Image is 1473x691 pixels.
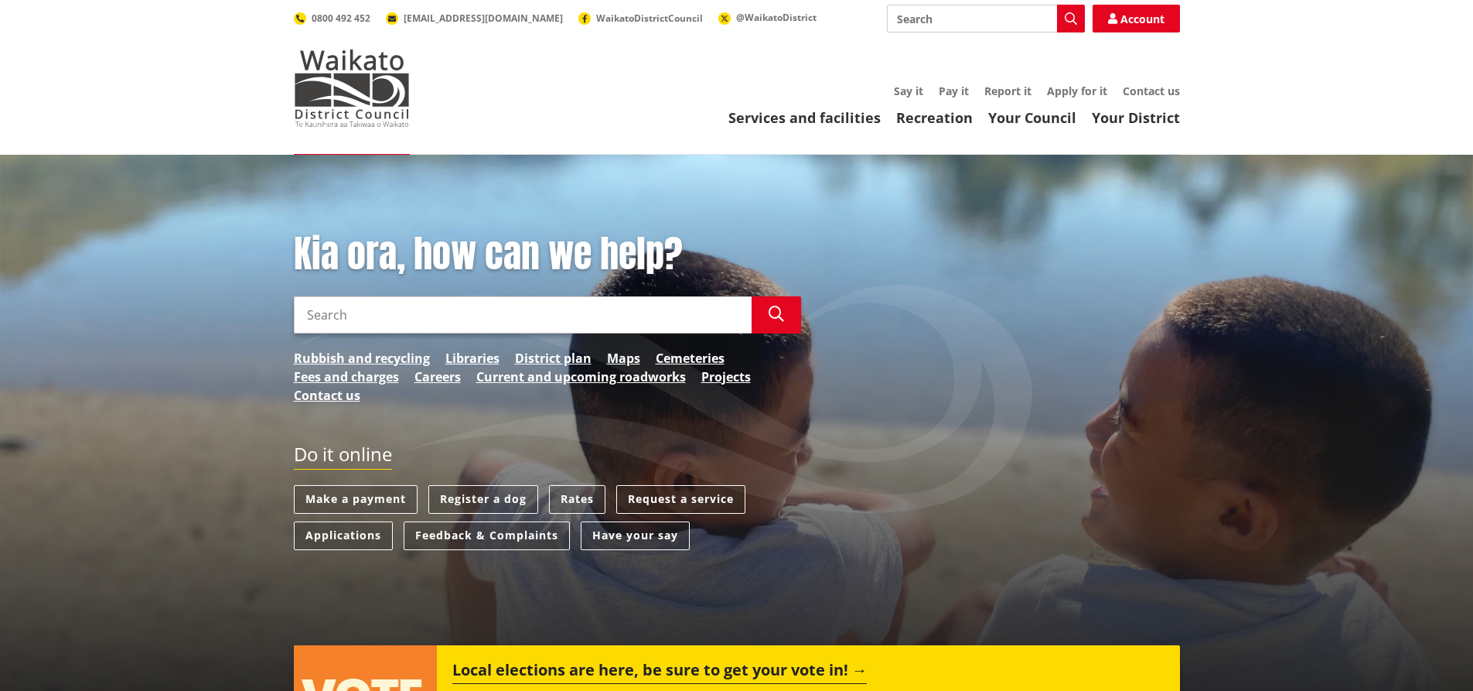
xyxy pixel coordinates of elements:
a: Pay it [939,84,969,98]
img: Waikato District Council - Te Kaunihera aa Takiwaa o Waikato [294,50,410,127]
span: WaikatoDistrictCouncil [596,12,703,25]
a: 0800 492 452 [294,12,370,25]
span: @WaikatoDistrict [736,11,817,24]
a: Services and facilities [728,108,881,127]
a: District plan [515,349,592,368]
a: Projects [701,368,751,386]
a: Applications [294,522,393,550]
h1: Kia ora, how can we help? [294,232,801,277]
a: Account [1093,5,1180,32]
a: @WaikatoDistrict [718,11,817,24]
a: Make a payment [294,485,418,514]
h2: Local elections are here, be sure to get your vote in! [452,661,867,684]
a: Current and upcoming roadworks [476,368,686,386]
a: Register a dog [428,485,538,514]
span: 0800 492 452 [312,12,370,25]
a: Your Council [988,108,1076,127]
a: Contact us [294,386,360,405]
a: WaikatoDistrictCouncil [578,12,703,25]
a: Contact us [1123,84,1180,98]
a: Apply for it [1047,84,1107,98]
a: Recreation [896,108,973,127]
span: [EMAIL_ADDRESS][DOMAIN_NAME] [404,12,563,25]
a: Fees and charges [294,368,399,386]
a: Maps [607,349,640,368]
a: Report it [984,84,1031,98]
a: Rates [549,485,605,514]
input: Search input [294,296,752,334]
input: Search input [887,5,1085,32]
h2: Do it online [294,443,392,470]
a: Cemeteries [656,349,725,368]
a: Libraries [445,349,500,368]
a: Your District [1092,108,1180,127]
a: Rubbish and recycling [294,349,430,368]
a: Careers [414,368,461,386]
a: [EMAIL_ADDRESS][DOMAIN_NAME] [386,12,563,25]
a: Request a service [616,485,745,514]
a: Have your say [581,522,690,550]
a: Say it [894,84,923,98]
a: Feedback & Complaints [404,522,570,550]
